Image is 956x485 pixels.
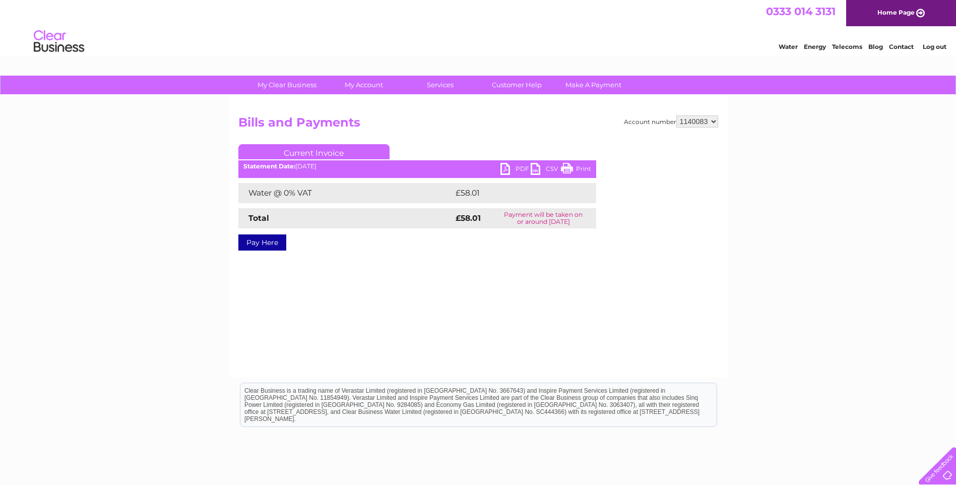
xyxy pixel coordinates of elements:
a: Log out [923,43,946,50]
a: Current Invoice [238,144,390,159]
strong: Total [248,213,269,223]
b: Statement Date: [243,162,295,170]
h2: Bills and Payments [238,115,718,135]
a: Telecoms [832,43,862,50]
img: logo.png [33,26,85,57]
div: Clear Business is a trading name of Verastar Limited (registered in [GEOGRAPHIC_DATA] No. 3667643... [240,6,717,49]
a: Make A Payment [552,76,635,94]
a: CSV [531,163,561,177]
a: Pay Here [238,234,286,251]
a: My Clear Business [245,76,329,94]
a: Customer Help [475,76,558,94]
a: Blog [868,43,883,50]
td: Water @ 0% VAT [238,183,453,203]
a: Contact [889,43,914,50]
div: Account number [624,115,718,128]
td: Payment will be taken on or around [DATE] [491,208,596,228]
a: Print [561,163,591,177]
a: Energy [804,43,826,50]
a: My Account [322,76,405,94]
a: Services [399,76,482,94]
td: £58.01 [453,183,575,203]
a: PDF [500,163,531,177]
strong: £58.01 [456,213,481,223]
a: Water [779,43,798,50]
a: 0333 014 3131 [766,5,836,18]
div: [DATE] [238,163,596,170]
